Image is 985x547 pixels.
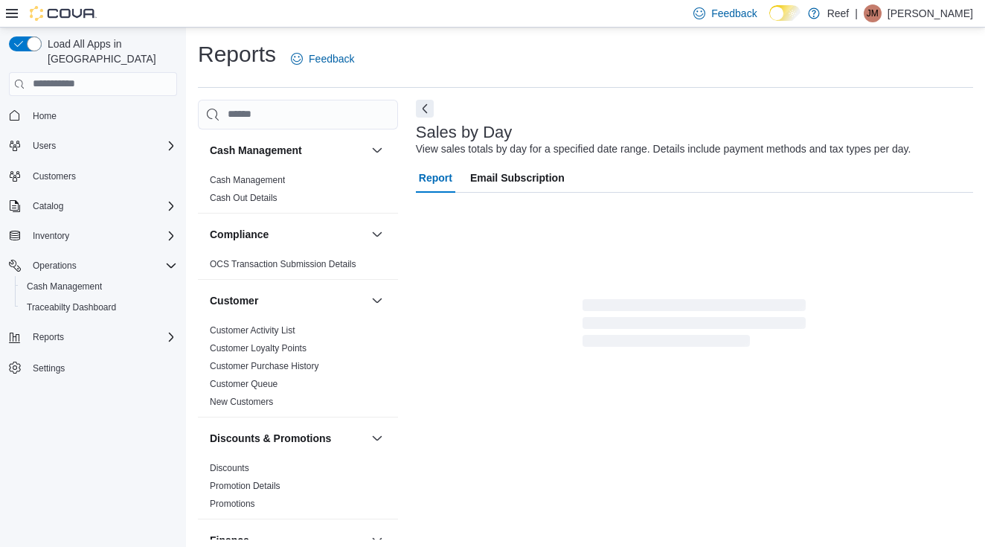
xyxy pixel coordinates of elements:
[27,106,177,125] span: Home
[769,5,800,21] input: Dark Mode
[27,281,102,292] span: Cash Management
[210,361,319,371] a: Customer Purchase History
[210,193,277,203] a: Cash Out Details
[33,260,77,272] span: Operations
[30,6,97,21] img: Cova
[210,343,307,354] a: Customer Loyalty Points
[198,459,398,519] div: Discounts & Promotions
[21,298,122,316] a: Traceabilty Dashboard
[827,4,850,22] p: Reef
[27,358,177,377] span: Settings
[27,197,177,215] span: Catalog
[210,463,249,473] a: Discounts
[3,327,183,348] button: Reports
[27,257,83,275] button: Operations
[3,165,183,187] button: Customers
[867,4,879,22] span: JM
[27,137,177,155] span: Users
[416,141,911,157] div: View sales totals by day for a specified date range. Details include payment methods and tax type...
[368,292,386,310] button: Customer
[21,278,108,295] a: Cash Management
[210,175,285,185] a: Cash Management
[15,297,183,318] button: Traceabilty Dashboard
[198,39,276,69] h1: Reports
[15,276,183,297] button: Cash Management
[3,255,183,276] button: Operations
[27,167,177,185] span: Customers
[3,135,183,156] button: Users
[888,4,973,22] p: [PERSON_NAME]
[3,196,183,217] button: Catalog
[27,137,62,155] button: Users
[3,356,183,378] button: Settings
[210,325,295,336] a: Customer Activity List
[210,397,273,407] a: New Customers
[769,21,770,22] span: Dark Mode
[27,257,177,275] span: Operations
[210,499,255,509] a: Promotions
[368,141,386,159] button: Cash Management
[210,379,277,389] a: Customer Queue
[210,259,356,269] a: OCS Transaction Submission Details
[285,44,360,74] a: Feedback
[27,107,62,125] a: Home
[210,143,365,158] button: Cash Management
[27,328,70,346] button: Reports
[27,227,75,245] button: Inventory
[210,293,365,308] button: Customer
[21,298,177,316] span: Traceabilty Dashboard
[27,301,116,313] span: Traceabilty Dashboard
[33,200,63,212] span: Catalog
[368,429,386,447] button: Discounts & Promotions
[27,167,82,185] a: Customers
[210,481,280,491] a: Promotion Details
[855,4,858,22] p: |
[210,431,331,446] h3: Discounts & Promotions
[33,230,69,242] span: Inventory
[210,143,302,158] h3: Cash Management
[27,227,177,245] span: Inventory
[21,278,177,295] span: Cash Management
[210,227,269,242] h3: Compliance
[42,36,177,66] span: Load All Apps in [GEOGRAPHIC_DATA]
[33,331,64,343] span: Reports
[33,362,65,374] span: Settings
[33,140,56,152] span: Users
[210,431,365,446] button: Discounts & Promotions
[309,51,354,66] span: Feedback
[416,124,513,141] h3: Sales by Day
[9,99,177,418] nav: Complex example
[3,225,183,246] button: Inventory
[470,163,565,193] span: Email Subscription
[583,302,806,350] span: Loading
[27,359,71,377] a: Settings
[416,100,434,118] button: Next
[27,328,177,346] span: Reports
[864,4,882,22] div: Joe Moen
[711,6,757,21] span: Feedback
[368,225,386,243] button: Compliance
[33,110,57,122] span: Home
[33,170,76,182] span: Customers
[198,171,398,213] div: Cash Management
[210,293,258,308] h3: Customer
[419,163,452,193] span: Report
[210,227,365,242] button: Compliance
[198,322,398,417] div: Customer
[198,255,398,279] div: Compliance
[27,197,69,215] button: Catalog
[3,105,183,127] button: Home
